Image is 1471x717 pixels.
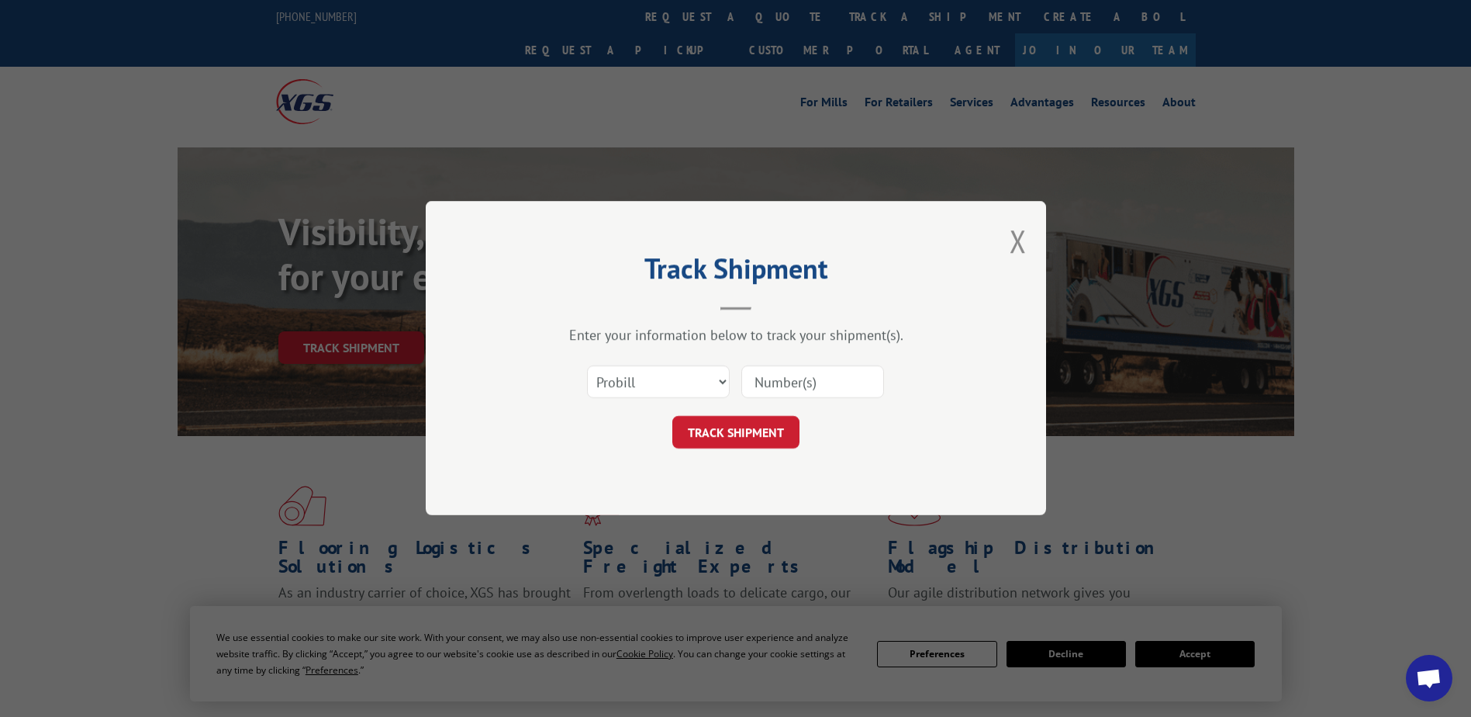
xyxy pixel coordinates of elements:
div: Open chat [1406,655,1452,701]
button: Close modal [1010,220,1027,262]
button: TRACK SHIPMENT [672,417,799,449]
input: Number(s) [741,366,884,399]
h2: Track Shipment [503,258,969,287]
div: Enter your information below to track your shipment(s). [503,327,969,345]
